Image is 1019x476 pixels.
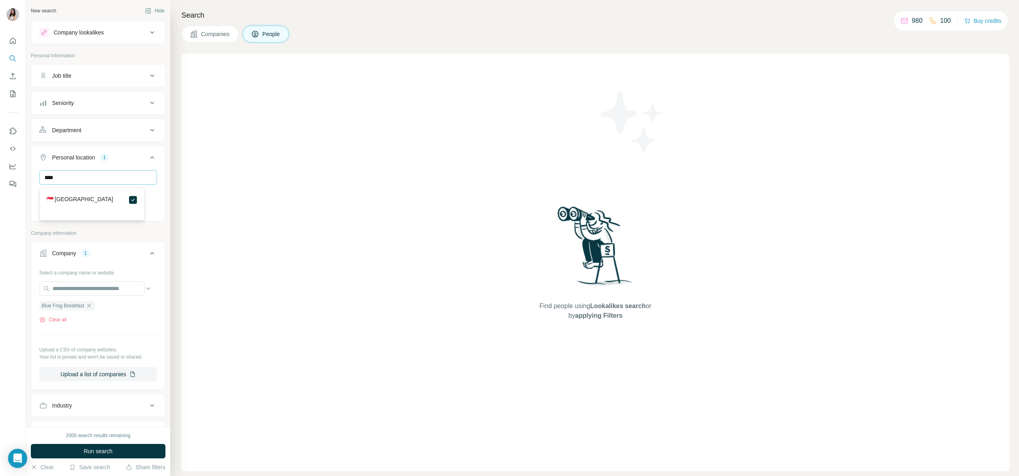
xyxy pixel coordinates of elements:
span: Find people using or by [531,301,659,321]
span: Companies [201,30,230,38]
button: Save search [69,463,110,471]
button: Quick start [6,34,19,48]
div: Job title [52,72,71,80]
button: Use Surfe on LinkedIn [6,124,19,138]
img: Avatar [6,8,19,21]
label: 🇸🇬 [GEOGRAPHIC_DATA] [46,195,113,205]
button: Company1 [31,244,165,266]
button: Share filters [126,463,165,471]
button: Seniority [31,93,165,113]
span: applying Filters [575,312,622,319]
span: Run search [84,447,113,455]
p: Personal information [31,52,165,59]
p: 100 [940,16,951,26]
div: Personal location [52,153,95,161]
button: Industry [31,396,165,415]
button: Feedback [6,177,19,191]
button: Department [31,121,165,140]
button: Dashboard [6,159,19,173]
div: 2000 search results remaining [66,432,131,439]
button: Run search [31,444,165,458]
div: 1 [100,154,109,161]
button: My lists [6,87,19,101]
button: Search [6,51,19,66]
div: Company [52,249,76,257]
p: Company information [31,230,165,237]
button: Enrich CSV [6,69,19,83]
p: Your list is private and won't be saved or shared. [39,353,157,361]
h4: Search [181,10,1009,21]
button: HQ location [31,423,165,442]
div: Company lookalikes [54,28,104,36]
button: Upload a list of companies [39,367,157,381]
div: Select a company name or website [39,266,157,276]
div: 1 [81,250,90,257]
div: Open Intercom Messenger [8,449,27,468]
button: Clear all [39,316,66,323]
p: Upload a CSV of company websites. [39,346,157,353]
button: Personal location1 [31,148,165,170]
button: Company lookalikes [31,23,165,42]
div: Seniority [52,99,74,107]
button: Use Surfe API [6,141,19,156]
span: People [262,30,281,38]
div: Industry [52,401,72,409]
img: Surfe Illustration - Stars [596,86,668,158]
span: Lookalikes search [590,303,646,309]
button: Buy credits [964,15,1001,26]
img: Surfe Illustration - Woman searching with binoculars [554,204,637,294]
button: Hide [139,5,170,17]
div: New search [31,7,56,14]
button: Clear [31,463,54,471]
p: 980 [912,16,922,26]
span: Blue Frog Breakfast [42,302,84,309]
div: Department [52,126,81,134]
button: Job title [31,66,165,85]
